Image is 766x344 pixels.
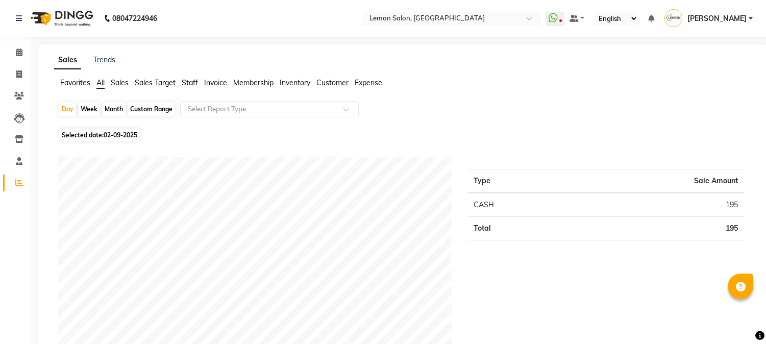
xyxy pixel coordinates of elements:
[102,102,126,116] div: Month
[112,4,157,33] b: 08047224946
[569,169,744,193] th: Sale Amount
[723,303,756,334] iframe: chat widget
[467,169,570,193] th: Type
[204,78,227,87] span: Invoice
[59,129,140,141] span: Selected date:
[687,13,747,24] span: [PERSON_NAME]
[96,78,105,87] span: All
[54,51,81,69] a: Sales
[569,193,744,217] td: 195
[316,78,349,87] span: Customer
[467,217,570,240] td: Total
[59,102,76,116] div: Day
[135,78,176,87] span: Sales Target
[128,102,175,116] div: Custom Range
[569,217,744,240] td: 195
[182,78,198,87] span: Staff
[26,4,96,33] img: logo
[280,78,310,87] span: Inventory
[355,78,382,87] span: Expense
[60,78,90,87] span: Favorites
[467,193,570,217] td: CASH
[104,131,137,139] span: 02-09-2025
[93,55,115,64] a: Trends
[78,102,100,116] div: Week
[233,78,274,87] span: Membership
[664,9,682,27] img: Sana Mansoori
[111,78,129,87] span: Sales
